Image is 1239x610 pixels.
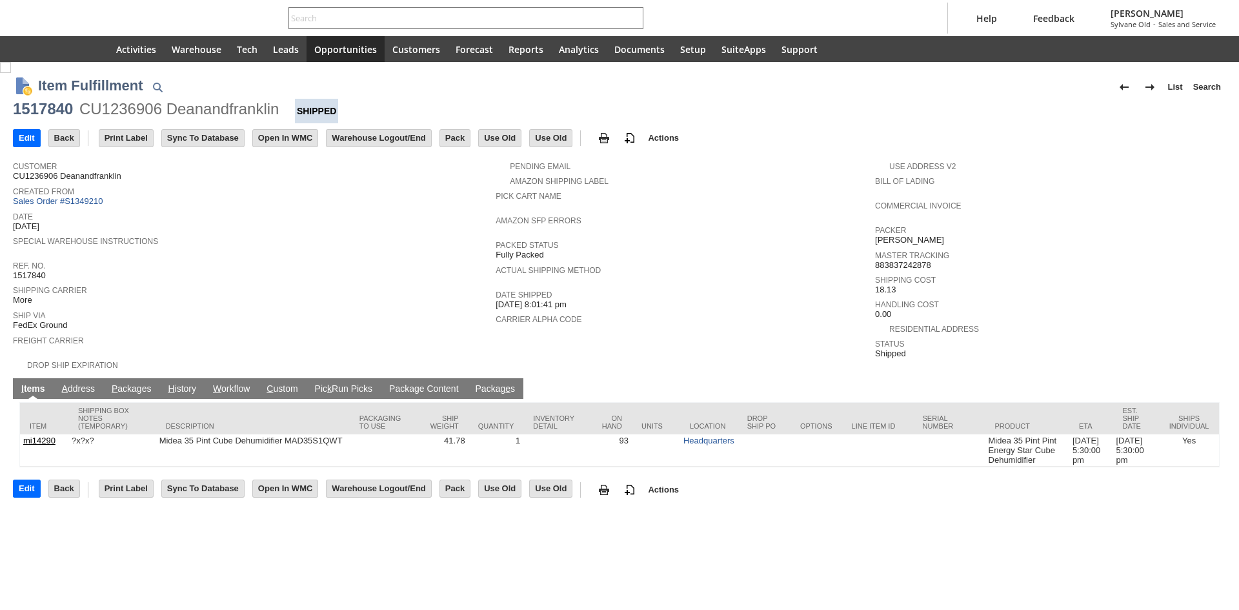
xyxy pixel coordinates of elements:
[472,383,519,396] a: Packages
[440,480,470,497] input: Pack
[85,41,101,57] svg: Home
[15,36,46,62] a: Recent Records
[13,261,46,270] a: Ref. No.
[468,434,524,467] td: 1
[923,414,976,430] div: Serial Number
[747,414,781,430] div: Drop Ship PO
[976,12,997,25] span: Help
[1069,434,1113,467] td: [DATE] 5:30:00 pm
[156,434,350,467] td: Midea 35 Pint Cube Dehumidifier MAD35S1QWT
[13,171,121,181] span: CU1236906 Deanandfranklin
[596,482,612,498] img: print.svg
[21,383,24,394] span: I
[1111,19,1151,29] span: Sylvane Old
[875,177,934,186] a: Bill Of Lading
[672,36,714,62] a: Setup
[456,43,493,56] span: Forecast
[77,36,108,62] a: Home
[641,422,670,430] div: Units
[1153,19,1156,29] span: -
[781,43,818,56] span: Support
[229,36,265,62] a: Tech
[273,43,299,56] span: Leads
[774,36,825,62] a: Support
[112,383,117,394] span: P
[1203,381,1218,396] a: Unrolled view on
[510,177,609,186] a: Amazon Shipping Label
[1163,77,1188,97] a: List
[237,43,257,56] span: Tech
[852,422,903,430] div: Line Item ID
[1079,422,1103,430] div: ETA
[327,130,430,147] input: Warehouse Logout/End
[496,290,552,300] a: Date Shipped
[172,43,221,56] span: Warehouse
[1111,7,1216,19] span: [PERSON_NAME]
[496,250,543,260] span: Fully Packed
[13,270,46,281] span: 1517840
[1188,77,1226,97] a: Search
[1169,414,1209,430] div: Ships Individual
[427,414,459,430] div: Ship Weight
[622,482,638,498] img: add-record.svg
[295,99,338,123] div: Shipped
[501,36,551,62] a: Reports
[1113,434,1159,467] td: [DATE] 5:30:00 pm
[448,36,501,62] a: Forecast
[213,383,221,394] span: W
[13,336,84,345] a: Freight Carrier
[590,434,632,467] td: 93
[414,383,419,394] span: g
[625,10,641,26] svg: Search
[210,383,253,396] a: Workflow
[327,383,332,394] span: k
[875,309,891,320] span: 0.00
[168,383,174,394] span: H
[13,196,106,206] a: Sales Order #S1349210
[875,300,939,309] a: Handling Cost
[643,133,684,143] a: Actions
[68,434,156,467] td: ?x?x?
[49,130,79,147] input: Back
[46,36,77,62] div: Shortcuts
[386,383,461,396] a: Package Content
[680,43,706,56] span: Setup
[875,260,931,270] span: 883837242878
[13,212,33,221] a: Date
[643,485,684,494] a: Actions
[683,436,734,445] a: Headquarters
[496,192,561,201] a: Pick Cart Name
[385,36,448,62] a: Customers
[13,295,32,305] span: More
[108,36,164,62] a: Activities
[875,276,936,285] a: Shipping Cost
[496,315,581,324] a: Carrier Alpha Code
[889,162,956,171] a: Use Address V2
[49,480,79,497] input: Back
[54,41,70,57] svg: Shortcuts
[78,407,146,430] div: Shipping Box Notes (Temporary)
[23,436,55,445] a: mi14290
[1122,407,1149,430] div: Est. Ship Date
[509,43,543,56] span: Reports
[263,383,301,396] a: Custom
[23,41,39,57] svg: Recent Records
[875,235,944,245] span: [PERSON_NAME]
[13,187,74,196] a: Created From
[18,383,48,396] a: Items
[13,311,45,320] a: Ship Via
[253,130,318,147] input: Open In WMC
[253,480,318,497] input: Open In WMC
[875,285,896,295] span: 18.13
[265,36,307,62] a: Leads
[479,480,521,497] input: Use Old
[690,422,728,430] div: Location
[875,340,905,349] a: Status
[79,99,279,119] div: CU1236906 Deanandfranklin
[164,36,229,62] a: Warehouse
[440,130,470,147] input: Pack
[150,79,165,95] img: Quick Find
[59,383,98,396] a: Address
[800,422,832,430] div: Options
[533,414,579,430] div: Inventory Detail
